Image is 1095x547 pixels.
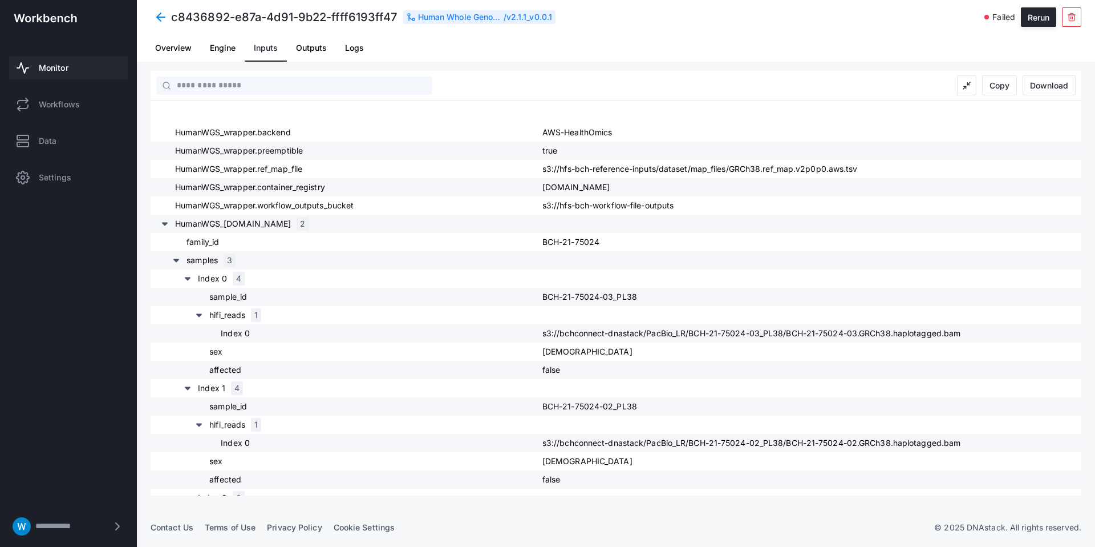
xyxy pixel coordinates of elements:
[209,456,222,467] span: sex
[198,492,227,504] span: Index 2
[39,172,71,183] span: Settings
[9,57,128,79] a: Monitor
[210,44,236,52] span: Engine
[209,474,241,485] span: affected
[542,401,637,411] span: BCH-21-75024-02_PL38
[542,164,858,174] span: s3://hfs-bch-reference-inputs/dataset/map_files/GRCh38.ref_map.v2p0p0.aws.tsv
[254,44,278,52] span: Inputs
[542,474,561,484] span: false
[982,75,1017,95] button: Copy
[175,218,291,230] span: HumanWGS_[DOMAIN_NAME]
[39,62,68,74] span: Monitor
[205,522,255,532] a: Terms of Use
[267,522,322,532] a: Privacy Policy
[221,437,250,449] span: Index 0
[175,127,290,138] span: HumanWGS_wrapper.backend
[175,145,303,156] span: HumanWGS_wrapper.preemptible
[542,347,632,356] span: [DEMOGRAPHIC_DATA]
[224,254,236,267] div: 3
[231,381,243,395] div: 4
[251,308,261,322] div: 1
[209,364,241,376] span: affected
[542,237,599,247] span: BCH-21-75024
[39,135,56,147] span: Data
[542,182,610,192] span: [DOMAIN_NAME]
[542,127,613,137] span: AWS-HealthOmics
[14,14,77,23] img: workbench-logo-white.svg
[209,346,222,357] span: sex
[1023,75,1076,95] button: Download
[992,11,1015,23] span: Failed
[418,11,504,23] div: Human Whole Genome Sequencing (HiFi Solves)
[221,328,250,339] span: Index 0
[209,401,247,412] span: sample_id
[175,182,325,193] span: HumanWGS_wrapper.container_registry
[506,11,552,23] div: v2.1.1_v0.0.1
[233,272,245,285] div: 4
[403,10,555,24] div: /
[186,255,218,266] span: samples
[175,200,354,211] span: HumanWGS_wrapper.workflow_outputs_bucket
[297,217,309,231] div: 2
[345,44,364,52] span: Logs
[209,309,245,321] span: hifi_reads
[175,163,302,175] span: HumanWGS_wrapper.ref_map_file
[1021,7,1056,27] button: Rerun
[198,383,225,394] span: Index 1
[296,44,327,52] span: Outputs
[171,9,398,25] h4: c8436892-e87a-4d91-9b22-ffff6193ff47
[155,44,192,52] span: Overview
[233,491,245,505] div: 6
[542,200,674,210] span: s3://hfs-bch-workflow-file-outputs
[251,418,261,432] div: 1
[542,456,632,466] span: [DEMOGRAPHIC_DATA]
[151,522,193,532] a: Contact Us
[9,93,128,116] a: Workflows
[198,273,227,284] span: Index 0
[542,292,637,301] span: BCH-21-75024-03_PL38
[334,522,395,532] a: Cookie Settings
[542,438,960,448] span: s3://bchconnect-dnastack/PacBio_LR/BCH-21-75024-02_PL38/BCH-21-75024-02.GRCh38.haplotagged.bam
[542,146,557,155] span: true
[186,236,219,248] span: family_id
[9,166,128,189] a: Settings
[9,130,128,152] a: Data
[39,99,80,110] span: Workflows
[542,365,561,375] span: false
[209,419,245,431] span: hifi_reads
[542,328,960,338] span: s3://bchconnect-dnastack/PacBio_LR/BCH-21-75024-03_PL38/BCH-21-75024-03.GRCh38.haplotagged.bam
[209,291,247,303] span: sample_id
[934,522,1081,533] p: © 2025 DNAstack. All rights reserved.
